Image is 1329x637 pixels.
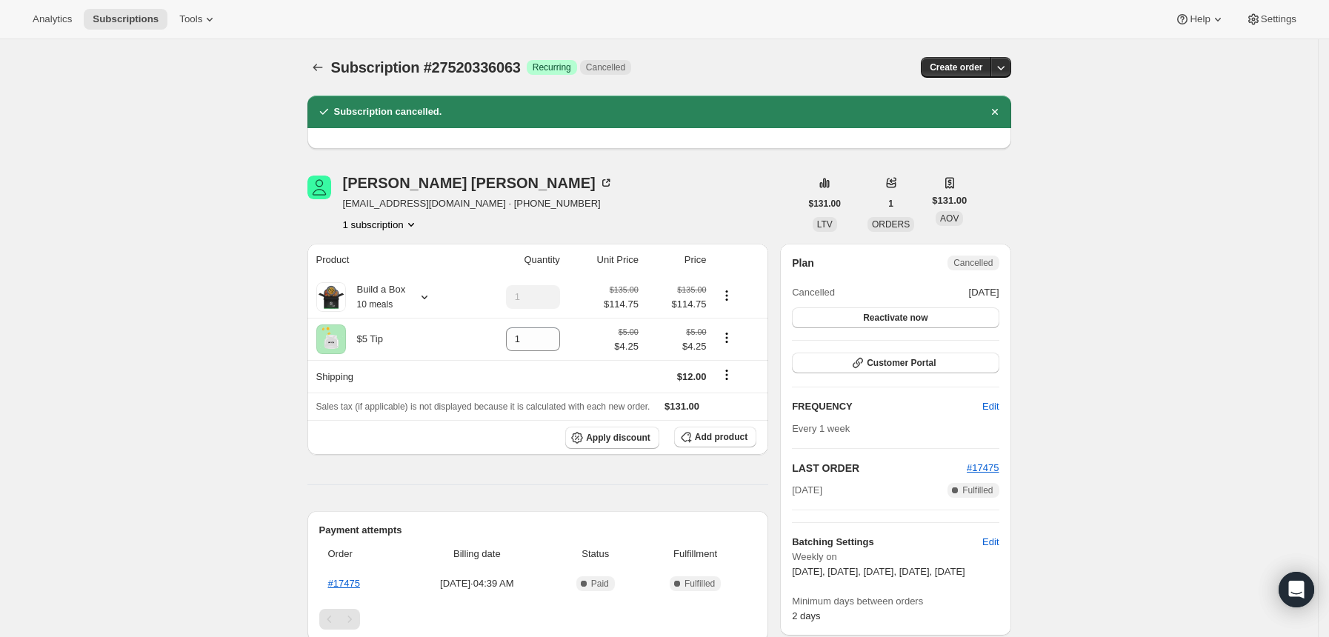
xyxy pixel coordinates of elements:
[932,193,967,208] span: $131.00
[343,217,419,232] button: Product actions
[1190,13,1210,25] span: Help
[792,461,967,476] h2: LAST ORDER
[792,550,999,564] span: Weekly on
[357,299,393,310] small: 10 meals
[331,59,521,76] span: Subscription #27520336063
[591,578,609,590] span: Paid
[84,9,167,30] button: Subscriptions
[921,57,991,78] button: Create order
[985,101,1005,122] button: Dismiss notification
[316,324,346,354] img: product img
[940,213,959,224] span: AOV
[792,483,822,498] span: [DATE]
[715,367,739,383] button: Shipping actions
[695,431,747,443] span: Add product
[565,427,659,449] button: Apply discount
[982,535,999,550] span: Edit
[170,9,226,30] button: Tools
[343,196,613,211] span: [EMAIL_ADDRESS][DOMAIN_NAME] · [PHONE_NUMBER]
[969,285,999,300] span: [DATE]
[93,13,159,25] span: Subscriptions
[715,287,739,304] button: Product actions
[967,461,999,476] button: #17475
[586,432,650,444] span: Apply discount
[467,244,564,276] th: Quantity
[792,610,820,621] span: 2 days
[614,339,639,354] span: $4.25
[664,401,699,412] span: $131.00
[643,547,747,561] span: Fulfillment
[973,530,1007,554] button: Edit
[953,257,993,269] span: Cancelled
[1279,572,1314,607] div: Open Intercom Messenger
[792,594,999,609] span: Minimum days between orders
[792,566,965,577] span: [DATE], [DATE], [DATE], [DATE], [DATE]
[406,576,547,591] span: [DATE] · 04:39 AM
[564,244,643,276] th: Unit Price
[800,193,850,214] button: $131.00
[1166,9,1233,30] button: Help
[677,371,707,382] span: $12.00
[319,538,402,570] th: Order
[334,104,442,119] h2: Subscription cancelled.
[604,297,639,312] span: $114.75
[24,9,81,30] button: Analytics
[328,578,360,589] a: #17475
[179,13,202,25] span: Tools
[817,219,833,230] span: LTV
[33,13,72,25] span: Analytics
[316,401,650,412] span: Sales tax (if applicable) is not displayed because it is calculated with each new order.
[406,547,547,561] span: Billing date
[674,427,756,447] button: Add product
[792,423,850,434] span: Every 1 week
[556,547,634,561] span: Status
[307,57,328,78] button: Subscriptions
[792,307,999,328] button: Reactivate now
[792,535,982,550] h6: Batching Settings
[533,61,571,73] span: Recurring
[867,357,936,369] span: Customer Portal
[647,339,707,354] span: $4.25
[872,219,910,230] span: ORDERS
[982,399,999,414] span: Edit
[307,360,467,393] th: Shipping
[792,399,982,414] h2: FREQUENCY
[715,330,739,346] button: Product actions
[319,609,757,630] nav: Pagination
[809,198,841,210] span: $131.00
[888,198,893,210] span: 1
[319,523,757,538] h2: Payment attempts
[1237,9,1305,30] button: Settings
[586,61,625,73] span: Cancelled
[643,244,711,276] th: Price
[346,282,406,312] div: Build a Box
[973,395,1007,418] button: Edit
[307,176,331,199] span: Gabrielle Smith
[685,578,715,590] span: Fulfilled
[307,244,467,276] th: Product
[792,353,999,373] button: Customer Portal
[316,282,346,312] img: product img
[930,61,982,73] span: Create order
[879,193,902,214] button: 1
[619,327,639,336] small: $5.00
[967,462,999,473] a: #17475
[792,256,814,270] h2: Plan
[792,285,835,300] span: Cancelled
[677,285,706,294] small: $135.00
[647,297,707,312] span: $114.75
[962,484,993,496] span: Fulfilled
[610,285,639,294] small: $135.00
[863,312,927,324] span: Reactivate now
[1261,13,1296,25] span: Settings
[346,332,383,347] div: $5 Tip
[343,176,613,190] div: [PERSON_NAME] [PERSON_NAME]
[686,327,706,336] small: $5.00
